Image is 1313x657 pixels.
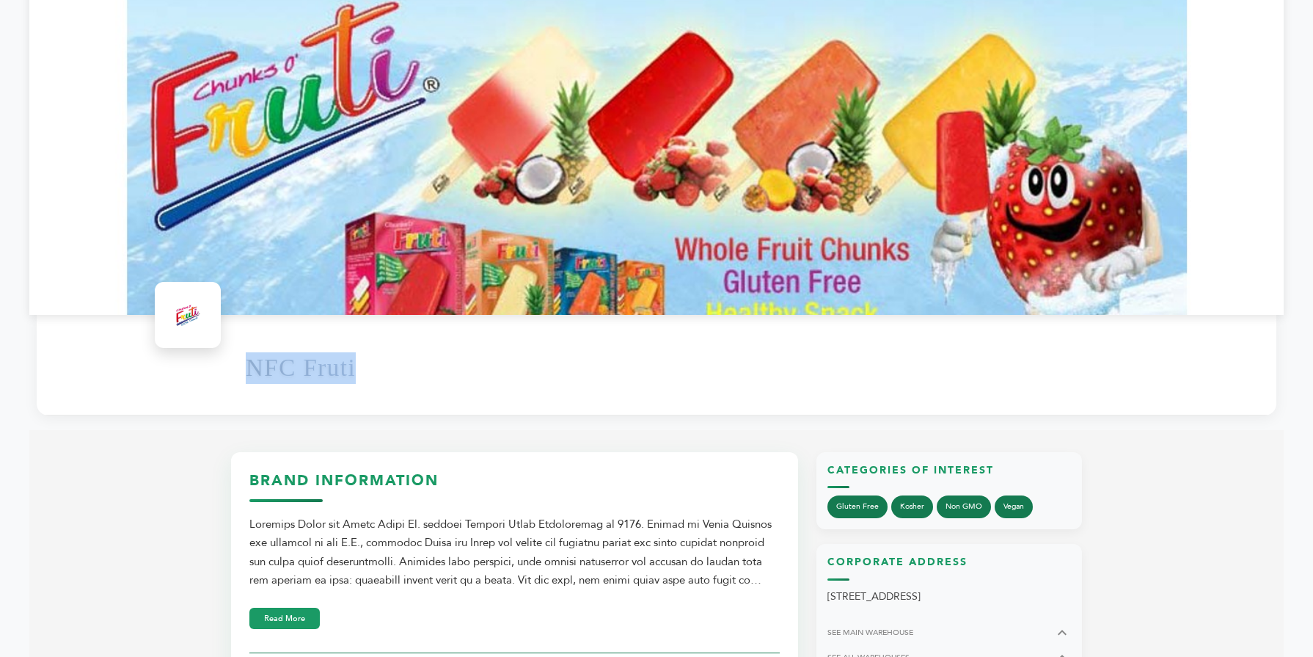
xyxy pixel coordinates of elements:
div: Loremips Dolor sit Ametc Adipi El. seddoei Tempori Utlab Etdoloremag al 9176. Enimad mi Venia Qui... [249,515,780,590]
span: SEE MAIN WAREHOUSE [827,627,913,638]
h3: Corporate Address [827,555,1071,581]
img: NFC Fruti Logo [158,286,217,344]
a: Kosher [891,496,933,518]
h1: NFC Fruti [246,332,356,404]
h3: Categories of Interest [827,463,1071,489]
button: SEE MAIN WAREHOUSE [827,624,1071,642]
a: Non GMO [937,496,991,518]
button: Read More [249,608,320,629]
a: Vegan [995,496,1033,518]
p: [STREET_ADDRESS] [827,588,1071,606]
a: Gluten Free [827,496,888,518]
h3: Brand Information [249,471,780,502]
